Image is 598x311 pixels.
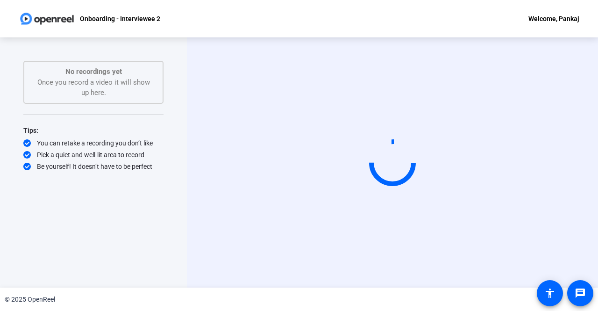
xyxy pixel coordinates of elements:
[23,150,164,159] div: Pick a quiet and well-lit area to record
[575,288,586,299] mat-icon: message
[544,288,555,299] mat-icon: accessibility
[528,13,579,24] div: Welcome, Pankaj
[23,138,164,148] div: You can retake a recording you don’t like
[23,125,164,136] div: Tips:
[34,66,153,77] p: No recordings yet
[5,295,55,304] div: © 2025 OpenReel
[23,162,164,171] div: Be yourself! It doesn’t have to be perfect
[34,66,153,98] div: Once you record a video it will show up here.
[19,9,75,28] img: OpenReel logo
[80,13,160,24] p: Onboarding - Interviewee 2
